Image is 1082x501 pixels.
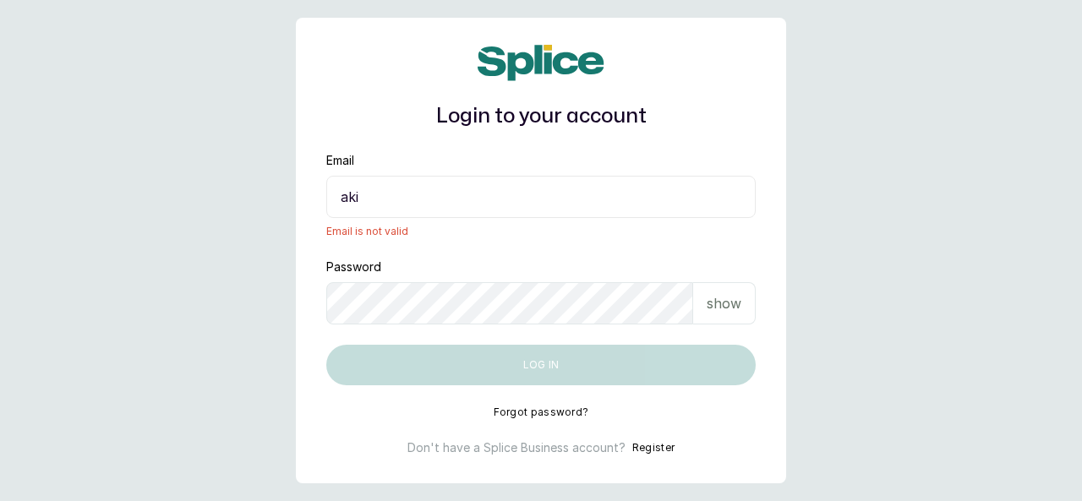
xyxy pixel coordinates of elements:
button: Forgot password? [494,406,589,419]
p: show [707,293,741,313]
label: Password [326,259,381,275]
label: Email [326,152,354,169]
input: email@acme.com [326,176,756,218]
button: Register [632,439,675,456]
p: Don't have a Splice Business account? [407,439,626,456]
h1: Login to your account [326,101,756,132]
span: Email is not valid [326,225,756,238]
button: Log in [326,345,756,385]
